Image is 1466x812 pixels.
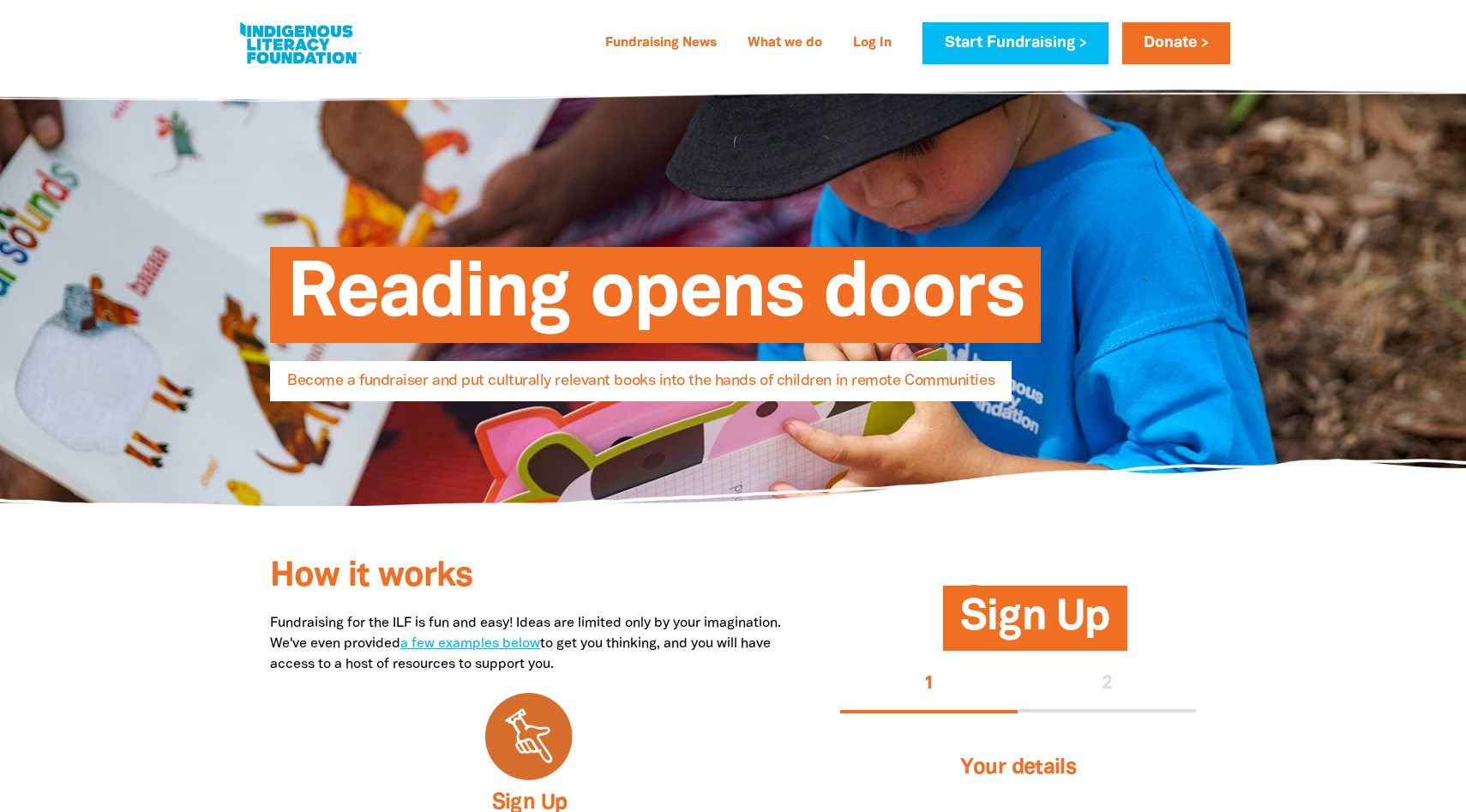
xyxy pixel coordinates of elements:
[270,613,789,675] p: Fundraising for the ILF is fun and easy! Ideas are limited only by your imagination. We've even p...
[960,598,1109,651] span: Sign Up
[737,30,832,57] a: What we do
[400,638,540,650] a: a few examples below
[1122,22,1230,64] a: Donate
[922,22,1108,64] a: Start Fundraising
[843,30,902,57] a: Log In
[287,374,994,401] span: Become a fundraiser and put culturally relevant books into the hands of children in remote Commun...
[861,734,1175,803] h3: Your details
[840,658,1018,713] button: Stage 1
[287,260,1024,343] span: Reading opens doors
[595,30,727,57] a: Fundraising News
[270,561,472,592] span: How it works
